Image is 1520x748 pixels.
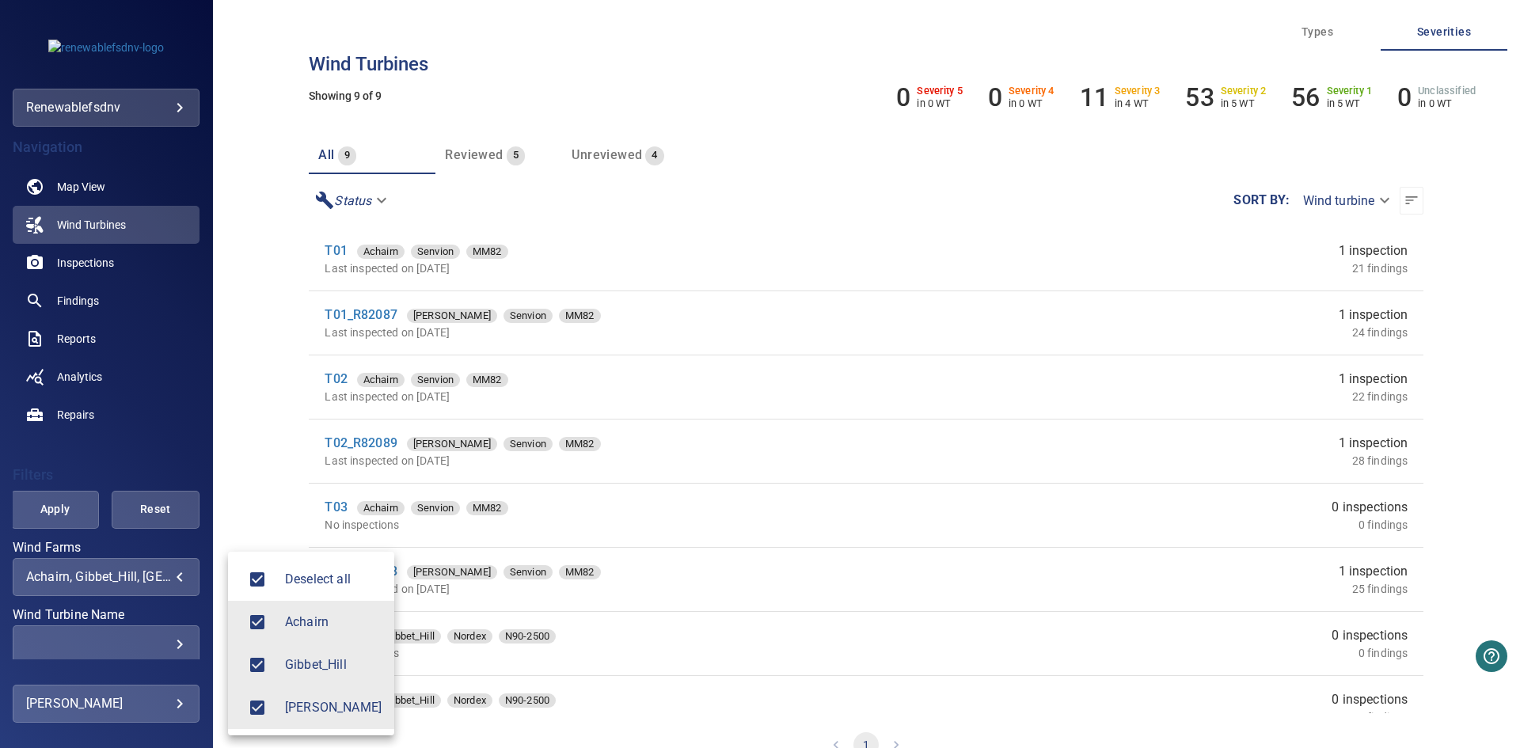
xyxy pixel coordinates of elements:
span: Achairn [241,606,274,639]
ul: Achairn, Gibbet_Hill, [GEOGRAPHIC_DATA] [228,552,394,735]
span: Deselect all [285,570,382,589]
span: Achairn [285,613,382,632]
span: Gibbet_Hill [285,655,382,674]
div: Wind Farms Lochhead [285,698,382,717]
span: [PERSON_NAME] [285,698,382,717]
span: Gibbet_Hill [241,648,274,682]
span: Lochhead [241,691,274,724]
div: Wind Farms Gibbet_Hill [285,655,382,674]
div: Wind Farms Achairn [285,613,382,632]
